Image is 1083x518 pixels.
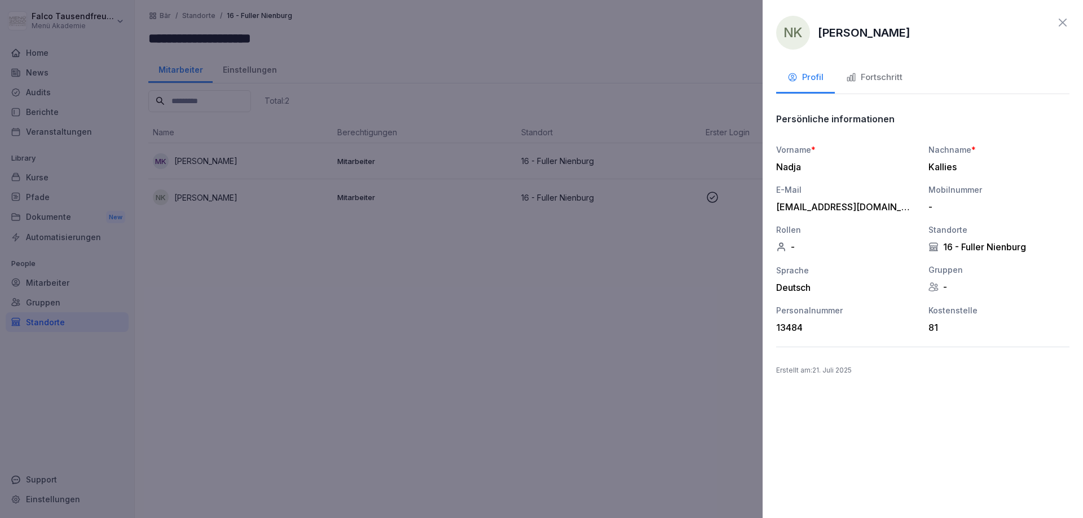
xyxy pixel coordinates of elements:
[928,264,1069,276] div: Gruppen
[846,71,902,84] div: Fortschritt
[776,241,917,253] div: -
[776,201,912,212] div: [EMAIL_ADDRESS][DOMAIN_NAME]
[776,161,912,172] div: Nadja
[928,322,1064,333] div: 81
[928,281,1069,293] div: -
[787,71,824,84] div: Profil
[776,264,917,276] div: Sprache
[776,63,835,94] button: Profil
[928,224,1069,236] div: Standorte
[928,304,1069,316] div: Kostenstelle
[928,201,1064,212] div: -
[928,241,1069,253] div: 16 - Fuller Nienburg
[776,304,917,316] div: Personalnummer
[776,184,917,196] div: E-Mail
[835,63,914,94] button: Fortschritt
[776,282,917,293] div: Deutsch
[928,161,1064,172] div: Kallies
[776,365,1069,375] p: Erstellt am : 21. Juli 2025
[818,24,910,41] p: [PERSON_NAME]
[776,113,895,125] p: Persönliche informationen
[928,144,1069,156] div: Nachname
[776,144,917,156] div: Vorname
[776,322,912,333] div: 13484
[776,224,917,236] div: Rollen
[928,184,1069,196] div: Mobilnummer
[776,16,810,50] div: NK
